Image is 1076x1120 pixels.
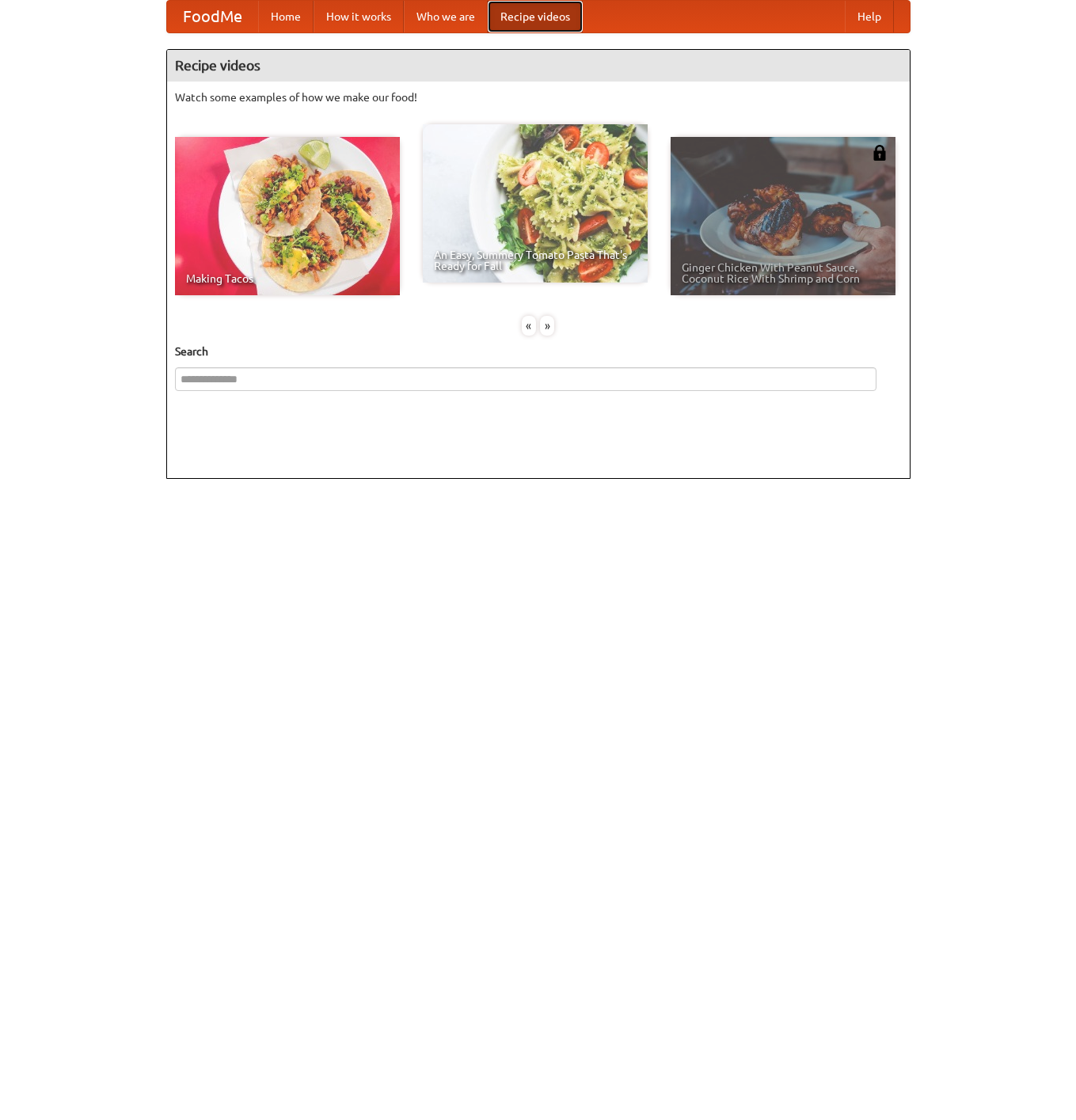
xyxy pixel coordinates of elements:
h4: Recipe videos [167,50,910,82]
div: » [540,316,554,336]
p: Watch some examples of how we make our food! [175,89,902,105]
a: Recipe videos [488,1,583,32]
a: How it works [314,1,404,32]
a: Help [845,1,894,32]
img: 483408.png [872,145,888,161]
span: Making Tacos [186,273,389,284]
span: An Easy, Summery Tomato Pasta That's Ready for Fall [434,249,637,271]
a: Making Tacos [175,137,400,295]
a: Home [258,1,314,32]
div: « [522,316,536,336]
h5: Search [175,344,902,359]
a: Who we are [404,1,488,32]
a: An Easy, Summery Tomato Pasta That's Ready for Fall [423,124,648,283]
a: FoodMe [167,1,258,32]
